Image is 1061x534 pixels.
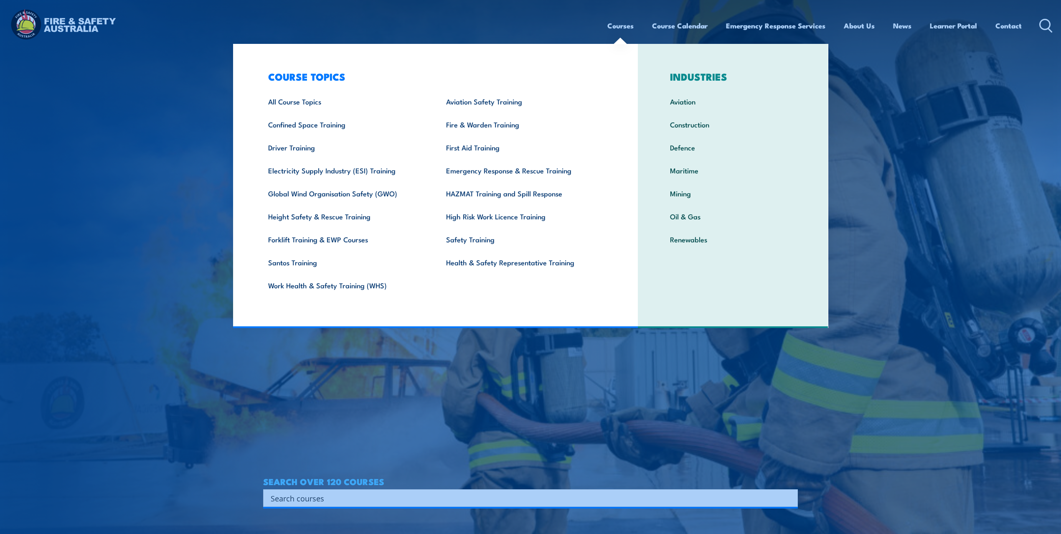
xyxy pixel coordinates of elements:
[657,159,809,182] a: Maritime
[657,228,809,251] a: Renewables
[255,205,434,228] a: Height Safety & Rescue Training
[255,113,434,136] a: Confined Space Training
[657,205,809,228] a: Oil & Gas
[255,71,612,82] h3: COURSE TOPICS
[433,113,612,136] a: Fire & Warden Training
[433,228,612,251] a: Safety Training
[255,182,434,205] a: Global Wind Organisation Safety (GWO)
[995,15,1022,37] a: Contact
[930,15,977,37] a: Learner Portal
[726,15,825,37] a: Emergency Response Services
[433,182,612,205] a: HAZMAT Training and Spill Response
[433,251,612,274] a: Health & Safety Representative Training
[272,492,781,504] form: Search form
[433,90,612,113] a: Aviation Safety Training
[263,477,798,486] h4: SEARCH OVER 120 COURSES
[255,274,434,297] a: Work Health & Safety Training (WHS)
[255,90,434,113] a: All Course Topics
[255,251,434,274] a: Santos Training
[657,71,809,82] h3: INDUSTRIES
[657,113,809,136] a: Construction
[607,15,634,37] a: Courses
[844,15,875,37] a: About Us
[433,205,612,228] a: High Risk Work Licence Training
[652,15,708,37] a: Course Calendar
[255,228,434,251] a: Forklift Training & EWP Courses
[255,159,434,182] a: Electricity Supply Industry (ESI) Training
[271,492,779,504] input: Search input
[657,182,809,205] a: Mining
[433,159,612,182] a: Emergency Response & Rescue Training
[783,492,795,504] button: Search magnifier button
[893,15,911,37] a: News
[657,136,809,159] a: Defence
[255,136,434,159] a: Driver Training
[433,136,612,159] a: First Aid Training
[657,90,809,113] a: Aviation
